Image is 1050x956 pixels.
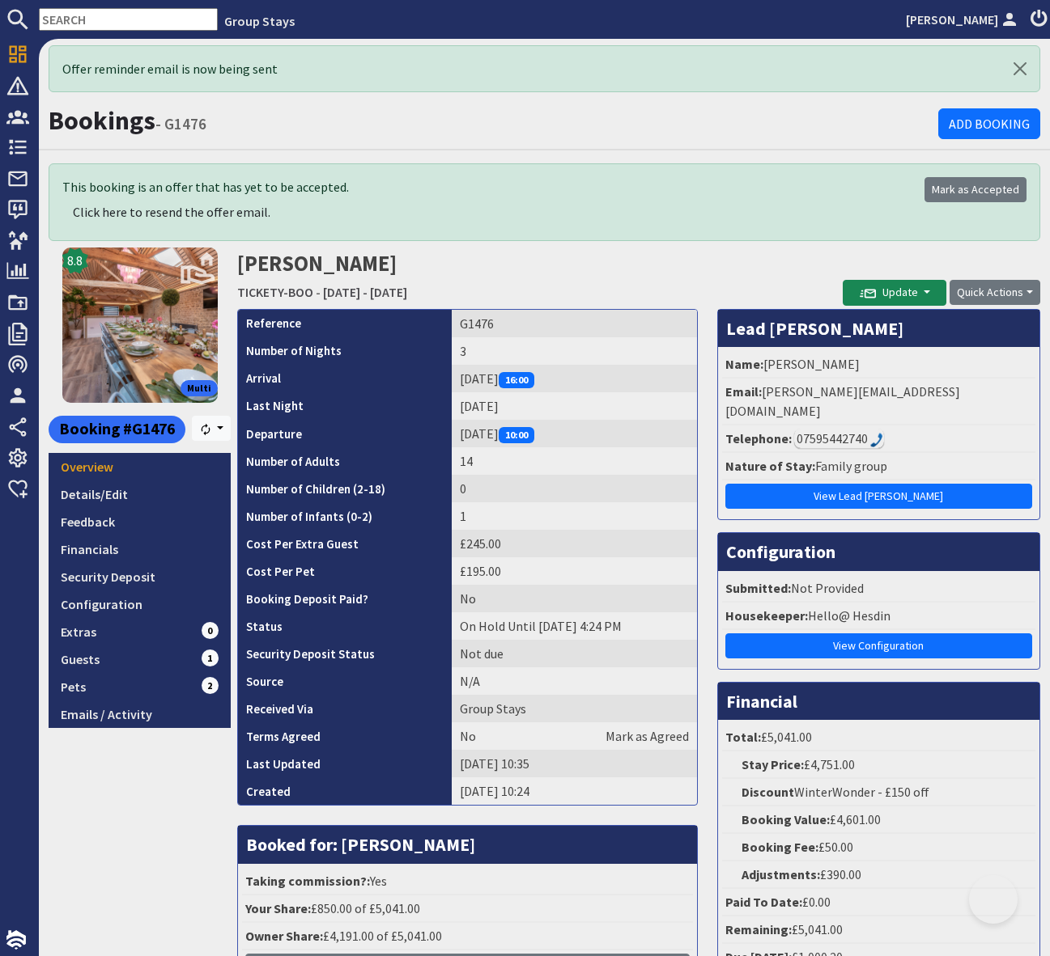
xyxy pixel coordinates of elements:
[722,834,1035,861] li: £50.00
[725,921,792,937] strong: Remaining:
[452,585,697,612] td: No
[202,622,219,638] span: 0
[238,777,452,805] th: Created
[238,612,452,640] th: Status
[62,177,925,227] div: This booking is an offer that has yet to be accepted.
[742,811,830,827] strong: Booking Value:
[224,13,295,29] a: Group Stays
[452,447,697,475] td: 14
[722,351,1035,379] li: [PERSON_NAME]
[49,535,231,563] a: Financials
[742,756,804,772] strong: Stay Price:
[718,533,1039,570] h3: Configuration
[725,729,761,745] strong: Total:
[62,247,218,403] a: TICKETY-BOO's icon8.8Multi
[722,603,1035,630] li: Hello@ Hesdin
[499,372,534,388] span: 16:00
[181,380,218,396] span: Multi
[245,928,323,944] strong: Owner Share:
[49,508,231,535] a: Feedback
[49,416,185,443] a: Booking #G1476
[725,633,1032,658] a: View Configuration
[155,114,206,133] small: - G1476
[238,640,452,667] th: Security Deposit Status
[49,673,231,700] a: Pets2
[62,197,281,227] button: Click here to resend the offer email.
[742,839,818,855] strong: Booking Fee:
[722,453,1035,480] li: Family group
[718,310,1039,347] h3: Lead [PERSON_NAME]
[238,447,452,475] th: Number of Adults
[238,826,697,863] h3: Booked for: [PERSON_NAME]
[452,750,697,777] td: [DATE] 10:35
[725,607,808,624] strong: Housekeeper:
[238,365,452,392] th: Arrival
[238,502,452,530] th: Number of Infants (0-2)
[452,777,697,805] td: [DATE] 10:24
[202,649,219,666] span: 1
[452,310,697,337] td: G1476
[722,379,1035,425] li: [PERSON_NAME][EMAIL_ADDRESS][DOMAIN_NAME]
[238,667,452,695] th: Source
[452,420,697,447] td: [DATE]
[452,640,697,667] td: Not due
[238,750,452,777] th: Last Updated
[452,337,697,365] td: 3
[725,383,762,400] strong: Email:
[794,429,884,448] div: Call: 07595442740
[860,285,918,299] span: Update
[722,861,1035,889] li: £390.00
[725,356,763,372] strong: Name:
[238,420,452,447] th: Departure
[242,923,693,950] li: £4,191.00 of £5,041.00
[725,458,815,474] strong: Nature of Stay:
[452,475,697,502] td: 0
[722,916,1035,944] li: £5,041.00
[718,683,1039,720] h3: Financial
[323,284,407,300] a: [DATE] - [DATE]
[969,875,1018,924] iframe: Toggle Customer Support
[237,284,313,300] a: TICKETY-BOO
[725,430,792,446] strong: Telephone:
[49,700,231,728] a: Emails / Activity
[452,365,697,392] td: [DATE]
[725,894,802,910] strong: Paid To Date:
[49,563,231,590] a: Security Deposit
[722,889,1035,916] li: £0.00
[452,530,697,557] td: £245.00
[722,575,1035,603] li: Not Provided
[245,873,370,889] strong: Taking commission?:
[906,10,1021,29] a: [PERSON_NAME]
[843,280,946,306] button: Update
[452,722,697,750] td: No
[238,530,452,557] th: Cost Per Extra Guest
[238,310,452,337] th: Reference
[49,590,231,618] a: Configuration
[67,251,83,270] span: 8.8
[238,475,452,502] th: Number of Children (2-18)
[39,8,218,31] input: SEARCH
[950,280,1040,305] button: Quick Actions
[452,502,697,530] td: 1
[452,695,697,722] td: Group Stays
[722,751,1035,779] li: £4,751.00
[870,433,883,447] img: hfpfyWBK5wQHBAGPgDf9c6qAYOxxMAAAAASUVORK5CYII=
[237,247,843,305] h2: [PERSON_NAME]
[606,726,689,746] a: Mark as Agreed
[316,284,321,300] span: -
[49,480,231,508] a: Details/Edit
[49,104,155,137] a: Bookings
[452,557,697,585] td: £195.00
[742,784,794,800] strong: Discount
[725,580,791,596] strong: Submitted:
[238,557,452,585] th: Cost Per Pet
[925,177,1027,202] a: Mark as Accepted
[452,667,697,695] td: N/A
[73,204,270,220] span: Click here to resend the offer email.
[238,722,452,750] th: Terms Agreed
[938,108,1040,139] a: Add Booking
[238,392,452,420] th: Last Night
[6,930,26,950] img: staytech_i_w-64f4e8e9ee0a9c174fd5317b4b171b261742d2d393467e5bdba4413f4f884c10.svg
[725,484,1032,509] a: View Lead [PERSON_NAME]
